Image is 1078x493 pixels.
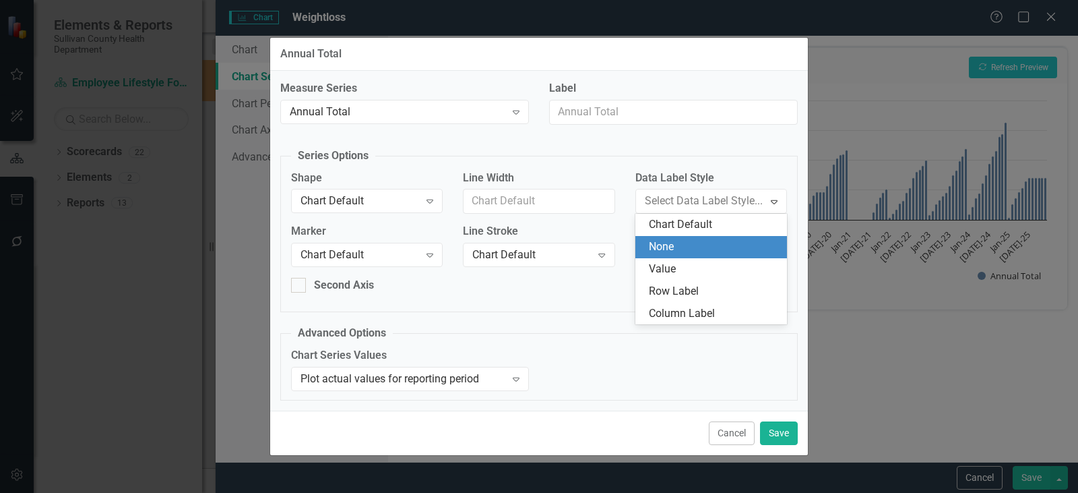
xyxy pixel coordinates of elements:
div: Chart Default [300,194,419,209]
div: None [649,239,779,255]
label: Chart Series Values [291,348,529,364]
div: Chart Default [300,248,419,263]
legend: Advanced Options [291,326,393,341]
input: Chart Default [463,189,614,214]
button: Cancel [709,422,755,445]
label: Measure Series [280,81,529,96]
div: Annual Total [280,48,342,60]
label: Line Stroke [463,224,614,239]
label: Data Label Style [635,171,787,186]
div: Value [649,262,779,277]
div: Row Label [649,284,779,299]
div: Annual Total [290,104,505,119]
div: Chart Default [472,248,591,263]
div: Second Axis [314,278,374,293]
label: Line Width [463,171,614,186]
label: Marker [291,224,443,239]
div: Plot actual values for reporting period [300,371,505,386]
label: Shape [291,171,443,186]
button: Save [760,422,798,445]
div: Column Label [649,306,779,322]
div: Chart Default [649,217,779,233]
legend: Series Options [291,148,375,164]
input: Annual Total [549,100,798,125]
label: Label [549,81,798,96]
